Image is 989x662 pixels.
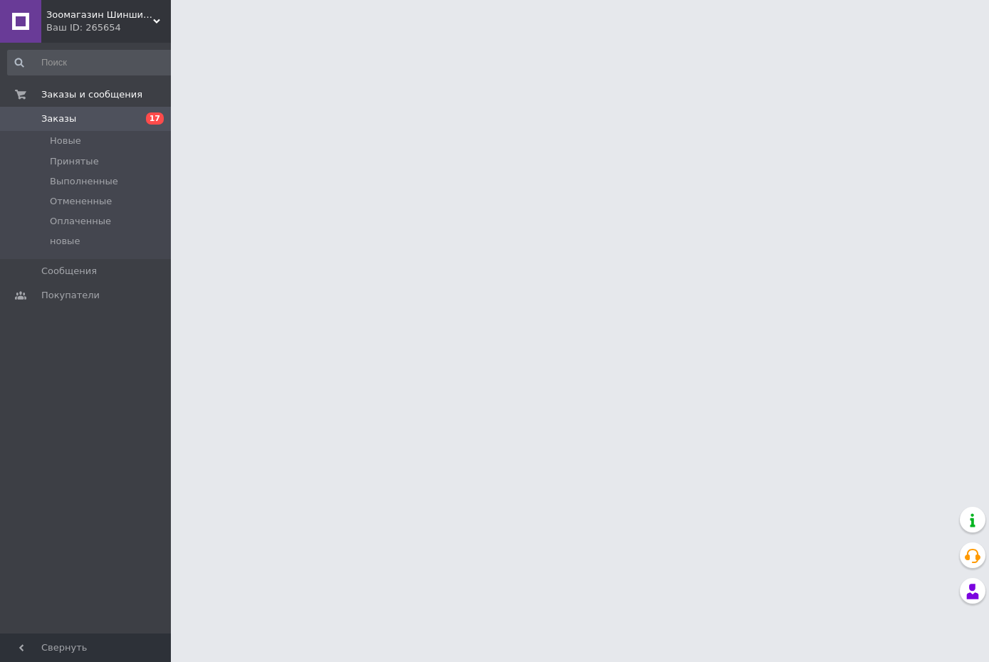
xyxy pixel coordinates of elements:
span: 17 [146,112,164,125]
span: новые [50,235,80,248]
span: Заказы [41,112,76,125]
span: Покупатели [41,289,100,302]
input: Поиск [7,50,176,75]
span: Заказы и сообщения [41,88,142,101]
span: Зоомагазин Шиншилка - Дискаунтер зоотоваров.Корма для кошек и собак. Ветеринарная аптека [46,9,153,21]
span: Сообщения [41,265,97,278]
span: Выполненные [50,175,118,188]
div: Ваш ID: 265654 [46,21,171,34]
span: Новые [50,135,81,147]
span: Отмененные [50,195,112,208]
span: Принятые [50,155,99,168]
span: Оплаченные [50,215,111,228]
